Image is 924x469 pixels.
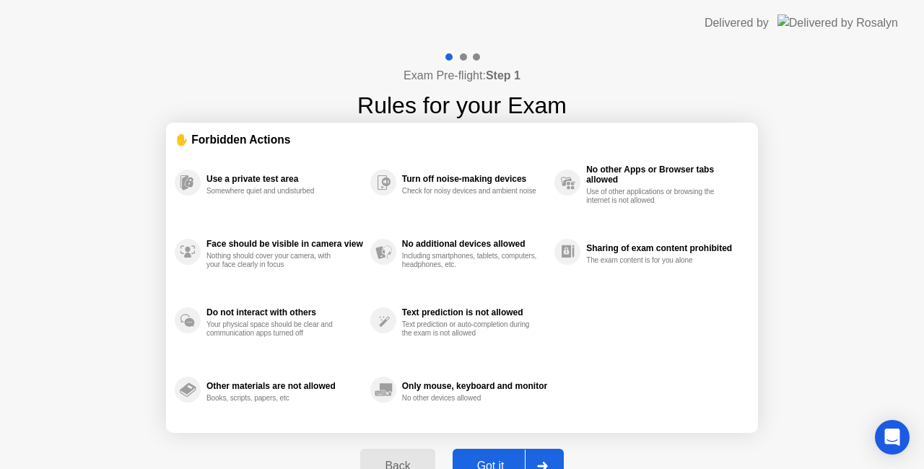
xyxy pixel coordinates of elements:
[875,420,910,455] div: Open Intercom Messenger
[486,69,520,82] b: Step 1
[357,88,567,123] h1: Rules for your Exam
[777,14,898,31] img: Delivered by Rosalyn
[586,256,723,265] div: The exam content is for you alone
[206,307,363,317] div: Do not interact with others
[206,320,343,338] div: Your physical space should be clear and communication apps turned off
[586,188,723,205] div: Use of other applications or browsing the internet is not allowed
[206,252,343,269] div: Nothing should cover your camera, with your face clearly in focus
[206,394,343,403] div: Books, scripts, papers, etc
[402,307,547,317] div: Text prediction is not allowed
[206,239,363,249] div: Face should be visible in camera view
[402,252,539,269] div: Including smartphones, tablets, computers, headphones, etc.
[206,187,343,196] div: Somewhere quiet and undisturbed
[402,394,539,403] div: No other devices allowed
[402,239,547,249] div: No additional devices allowed
[402,174,547,184] div: Turn off noise-making devices
[175,131,749,148] div: ✋ Forbidden Actions
[586,243,742,253] div: Sharing of exam content prohibited
[402,320,539,338] div: Text prediction or auto-completion during the exam is not allowed
[404,67,520,84] h4: Exam Pre-flight:
[402,187,539,196] div: Check for noisy devices and ambient noise
[206,381,363,391] div: Other materials are not allowed
[402,381,547,391] div: Only mouse, keyboard and monitor
[206,174,363,184] div: Use a private test area
[705,14,769,32] div: Delivered by
[586,165,742,185] div: No other Apps or Browser tabs allowed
